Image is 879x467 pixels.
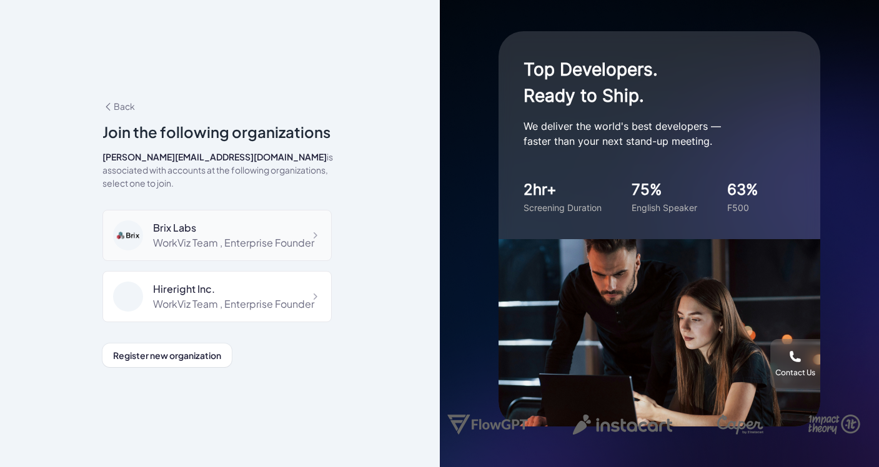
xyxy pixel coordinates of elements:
div: 2hr+ [524,179,602,201]
div: Contact Us [775,368,815,378]
img: ca4ce923a5ef4cf58f82eef62365ed0e.png [113,220,143,250]
div: 63% [727,179,758,201]
div: English Speaker [632,201,697,214]
div: WorkViz Team , Enterprise Founder [153,297,314,312]
p: We deliver the world's best developers — faster than your next stand-up meeting. [524,119,773,149]
span: Register new organization [113,350,221,361]
span: is associated with accounts at the following organizations, select one to join. [102,151,333,189]
button: Register new organization [102,343,232,367]
div: Join the following organizations [102,120,337,143]
div: Screening Duration [524,201,602,214]
div: F500 [727,201,758,214]
div: Hireright Inc. [153,282,314,297]
div: 75% [632,179,697,201]
div: WorkViz Team , Enterprise Founder [153,235,314,250]
span: Back [102,101,135,112]
button: Contact Us [770,339,820,389]
h1: Top Developers. Ready to Ship. [524,56,773,109]
div: Brix Labs [153,220,314,235]
span: [PERSON_NAME][EMAIL_ADDRESS][DOMAIN_NAME] [102,151,327,162]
